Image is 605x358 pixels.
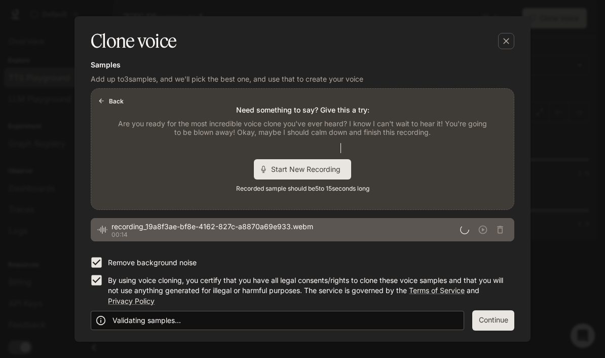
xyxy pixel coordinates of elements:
div: Validating samples... [112,311,181,330]
p: Need something to say? Give this a try: [236,105,369,115]
p: Add up to 3 samples, and we'll pick the best one, and use that to create your voice [91,74,514,84]
span: recording_19a8f3ae-bf8e-4162-827c-a8870a69e933.webm [111,222,460,232]
a: Privacy Policy [108,297,155,305]
span: Start New Recording [271,164,347,174]
div: Start New Recording [254,159,351,180]
h6: Samples [91,60,514,70]
button: Continue [472,310,514,331]
p: Are you ready for the most incredible voice clone you've ever heard? I know I can't wait to hear ... [116,119,489,137]
button: Back [95,93,128,109]
span: Recorded sample should be 5 to 15 seconds long [236,184,369,194]
p: By using voice cloning, you certify that you have all legal consents/rights to clone these voice ... [108,275,506,306]
p: Remove background noise [108,258,197,268]
p: 00:14 [111,232,460,238]
h5: Clone voice [91,28,176,54]
a: Terms of Service [409,286,465,295]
